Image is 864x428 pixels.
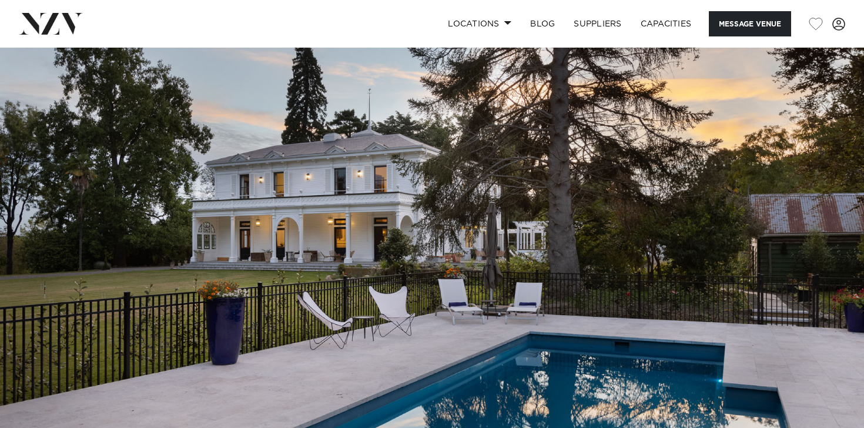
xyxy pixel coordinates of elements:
[709,11,791,36] button: Message Venue
[521,11,564,36] a: BLOG
[438,11,521,36] a: Locations
[19,13,83,34] img: nzv-logo.png
[564,11,631,36] a: SUPPLIERS
[631,11,701,36] a: Capacities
